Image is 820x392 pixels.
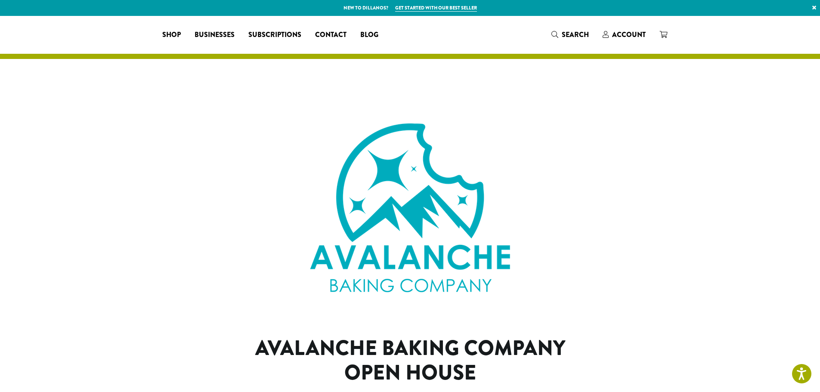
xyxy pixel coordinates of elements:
[155,28,188,42] a: Shop
[562,30,589,40] span: Search
[226,336,594,386] h1: Avalanche Baking Company Open House
[545,28,596,42] a: Search
[395,4,477,12] a: Get started with our best seller
[248,30,301,40] span: Subscriptions
[360,30,378,40] span: Blog
[315,30,347,40] span: Contact
[195,30,235,40] span: Businesses
[612,30,646,40] span: Account
[162,30,181,40] span: Shop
